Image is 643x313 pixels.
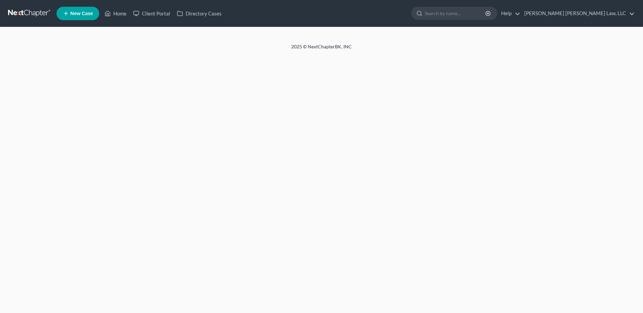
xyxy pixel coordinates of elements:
[130,43,513,55] div: 2025 © NextChapterBK, INC
[101,7,130,19] a: Home
[425,7,486,19] input: Search by name...
[521,7,635,19] a: [PERSON_NAME] [PERSON_NAME] Law, LLC
[130,7,174,19] a: Client Portal
[498,7,520,19] a: Help
[174,7,225,19] a: Directory Cases
[70,11,93,16] span: New Case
